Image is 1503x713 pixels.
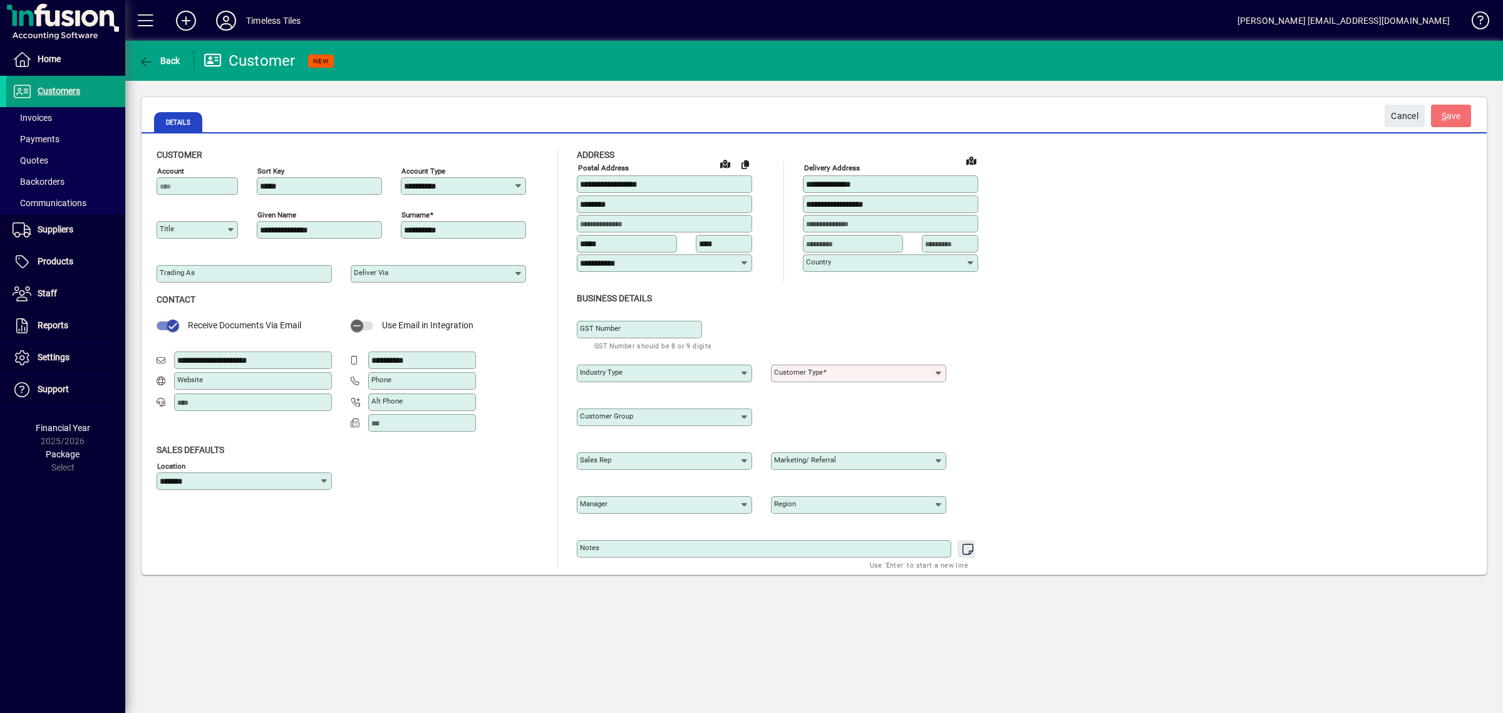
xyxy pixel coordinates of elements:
[580,368,622,377] mat-label: Industry type
[1431,105,1471,127] button: Save
[6,278,125,310] a: Staff
[580,499,607,508] mat-label: Manager
[580,412,633,420] mat-label: Customer group
[257,211,296,219] mat-label: Given name
[257,167,284,175] mat-label: Sort key
[6,310,125,341] a: Reports
[38,256,73,266] span: Products
[38,384,69,394] span: Support
[188,320,301,330] span: Receive Documents Via Email
[580,543,599,552] mat-label: Notes
[125,49,194,72] app-page-header-button: Back
[38,288,57,298] span: Staff
[6,107,125,128] a: Invoices
[577,150,614,160] span: Address
[6,192,125,214] a: Communications
[1442,111,1447,121] span: S
[6,44,125,75] a: Home
[160,224,174,233] mat-label: Title
[6,171,125,192] a: Backorders
[6,374,125,405] a: Support
[580,324,621,333] mat-label: GST Number
[401,167,445,175] mat-label: Account Type
[157,445,224,455] span: Sales defaults
[6,150,125,171] a: Quotes
[135,49,183,72] button: Back
[354,268,388,277] mat-label: Deliver via
[6,246,125,278] a: Products
[6,128,125,150] a: Payments
[774,499,796,508] mat-label: Region
[246,11,301,31] div: Timeless Tiles
[715,154,735,174] a: View on map
[580,455,611,464] mat-label: Sales rep
[160,268,195,277] mat-label: Trading as
[1385,105,1425,127] button: Cancel
[38,320,68,330] span: Reports
[157,461,185,470] mat-label: Location
[38,352,70,362] span: Settings
[166,9,206,32] button: Add
[206,9,246,32] button: Profile
[594,338,712,353] mat-hint: GST Number should be 8 or 9 digits
[1462,3,1487,43] a: Knowledge Base
[371,397,403,405] mat-label: Alt Phone
[157,150,202,160] span: Customer
[204,51,296,71] div: Customer
[13,198,86,208] span: Communications
[6,342,125,373] a: Settings
[36,423,90,433] span: Financial Year
[577,293,652,303] span: Business details
[961,150,981,170] a: View on map
[13,113,52,123] span: Invoices
[38,224,73,234] span: Suppliers
[157,294,195,304] span: Contact
[735,154,755,174] button: Copy to Delivery address
[177,375,203,384] mat-label: Website
[806,258,831,266] mat-label: Country
[46,449,80,459] span: Package
[1237,11,1450,31] div: [PERSON_NAME] [EMAIL_ADDRESS][DOMAIN_NAME]
[13,134,59,144] span: Payments
[1442,106,1461,127] span: ave
[313,57,329,65] span: NEW
[870,558,968,572] mat-hint: Use 'Enter' to start a new line
[6,214,125,246] a: Suppliers
[401,211,430,219] mat-label: Surname
[154,112,202,132] span: Details
[774,455,836,464] mat-label: Marketing/ Referral
[1391,106,1418,127] span: Cancel
[13,155,48,165] span: Quotes
[38,54,61,64] span: Home
[774,368,823,377] mat-label: Customer type
[13,177,65,187] span: Backorders
[157,167,184,175] mat-label: Account
[38,86,80,96] span: Customers
[138,56,180,66] span: Back
[382,320,473,330] span: Use Email in Integration
[371,375,391,384] mat-label: Phone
